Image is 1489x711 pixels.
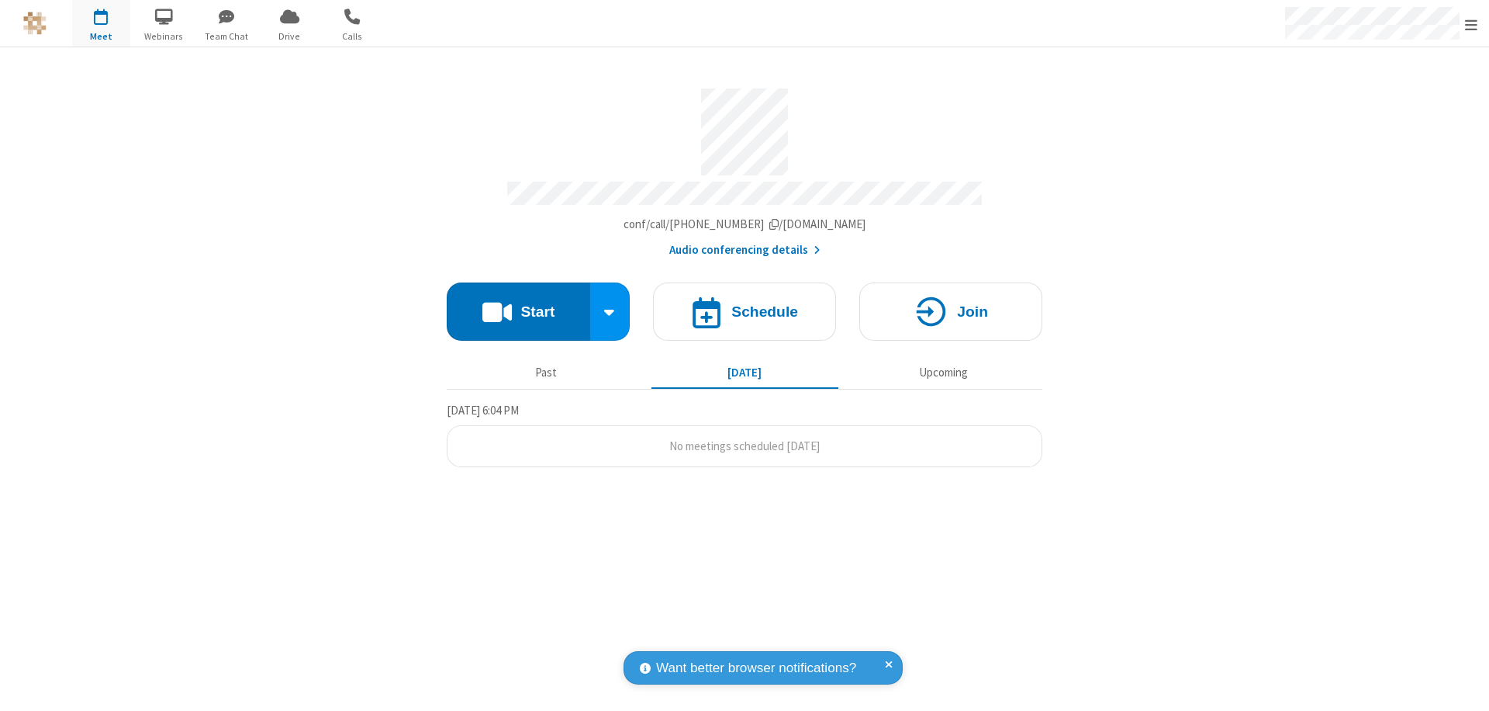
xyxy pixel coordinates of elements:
[261,29,319,43] span: Drive
[447,77,1042,259] section: Account details
[453,358,640,387] button: Past
[624,216,866,234] button: Copy my meeting room linkCopy my meeting room link
[656,658,856,678] span: Want better browser notifications?
[590,283,630,341] div: Start conference options
[447,401,1042,468] section: Today's Meetings
[198,29,256,43] span: Team Chat
[447,283,590,341] button: Start
[323,29,382,43] span: Calls
[651,358,838,387] button: [DATE]
[23,12,47,35] img: QA Selenium DO NOT DELETE OR CHANGE
[850,358,1037,387] button: Upcoming
[624,217,866,231] span: Copy my meeting room link
[669,241,821,259] button: Audio conferencing details
[447,403,519,418] span: [DATE] 6:04 PM
[859,283,1042,341] button: Join
[669,439,820,453] span: No meetings scheduled [DATE]
[520,304,554,319] h4: Start
[957,304,988,319] h4: Join
[653,283,836,341] button: Schedule
[731,304,798,319] h4: Schedule
[72,29,130,43] span: Meet
[135,29,193,43] span: Webinars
